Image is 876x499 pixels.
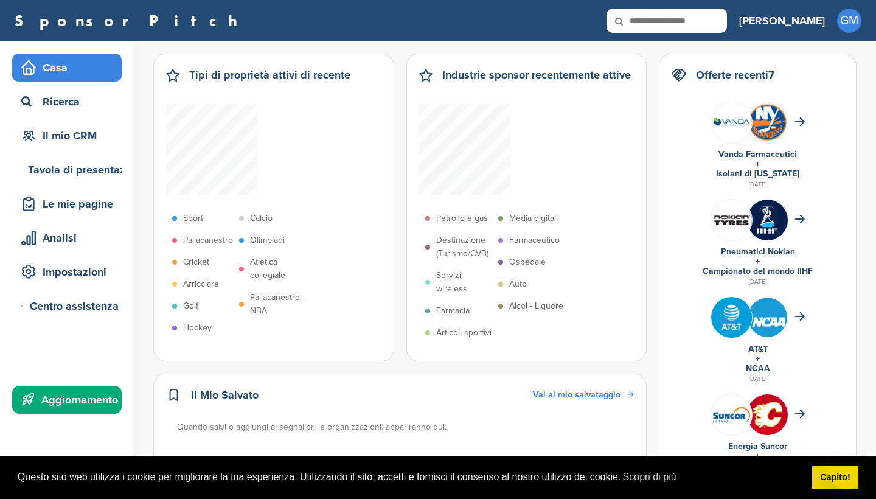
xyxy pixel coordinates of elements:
[672,179,844,190] div: [DATE]
[177,420,635,434] div: Quando salvi o aggiungi ai segnalibri le organizzazioni, appariranno qui.
[12,386,122,414] a: Aggiornamento
[18,295,122,317] div: Centro assistenza
[18,261,122,283] div: Impostazioni
[739,12,825,29] h3: [PERSON_NAME]
[12,156,122,184] a: Tavola di presentazione
[747,200,788,240] img: Zskrbj6 400x400
[436,212,488,225] p: Petrolio e gas
[183,212,203,225] p: Sport
[509,277,527,291] p: Auto
[12,190,122,218] a: Le mie pagine
[509,234,560,247] p: Farmaceutico
[747,103,788,142] img: Aperto uri20141112 64162 1syu8aw? 1415807642
[18,468,802,486] span: Questo sito web utilizza i cookie per migliorare la tua esperienza. Utilizzando il sito, accetti ...
[12,292,122,320] a: Centro assistenza
[739,7,825,34] a: [PERSON_NAME]
[711,297,752,338] img: Tpli2eyp 400x400
[672,374,844,385] div: [DATE]
[250,291,306,318] p: Pallacanestro - NBA
[436,326,492,340] p: Articoli sportivi
[716,169,799,179] a: Isolani di [US_STATE]
[436,269,492,296] p: Servizi wireless
[756,159,760,169] a: +
[250,256,306,282] p: Atletica collegiale
[442,66,631,83] h2: Industrie sponsor recentemente attive
[18,227,122,249] div: Analisi
[189,66,350,83] h2: Tipi di proprietà attivi di recente
[436,304,470,318] p: Farmacia
[18,159,122,181] div: Tavola di presentazione
[183,256,209,269] p: Cricket
[837,9,861,33] span: GM
[812,466,859,490] a: diseseli il messaggio del cookie
[12,224,122,252] a: Analisi
[711,405,752,424] img: Dati
[747,297,788,338] img: St3croq2 400x400
[756,354,760,364] a: +
[756,256,760,267] a: +
[746,363,770,374] a: NCAA
[183,277,219,291] p: Arricciare
[728,441,787,452] a: Energia Suncor
[703,266,813,276] a: Campionato del mondo IIHF
[620,468,678,486] a: scopri di più sui cookie
[250,234,285,247] p: Olimpiadi
[718,149,797,159] a: Vanda Farmaceutici
[12,88,122,116] a: Ricerca
[747,394,788,435] img: 5qbfb61w 400x400
[12,258,122,286] a: Impostazioni
[711,102,752,143] img: 8shs2v5q 400x400
[183,299,198,313] p: Golf
[15,13,245,29] a: Sponsor Pitch
[672,276,844,287] div: [DATE]
[191,386,259,403] h2: Il Mio Salvato
[533,389,620,400] span: Vai al mio salvataggio
[748,344,768,354] a: AT&T
[509,212,558,225] p: Media digitali
[250,212,273,225] p: Calcio
[509,256,546,269] p: Ospedale
[711,200,752,240] img: Leqgnoiz 400x400
[18,57,122,79] div: Casa
[509,299,563,313] p: Alcol - Liquore
[436,234,492,260] p: Destinazione (Turismo/CVB)
[18,125,122,147] div: Il mio CRM
[183,234,233,247] p: Pallacanestro
[721,246,795,257] a: Pneumatici Nokian
[12,122,122,150] a: Il mio CRM
[18,91,122,113] div: Ricerca
[827,450,866,489] iframe: Pulsante per aprire la finestra di messaggistica
[183,321,212,335] p: Hockey
[533,388,634,402] a: Vai al mio salvataggio
[18,389,122,411] div: Aggiornamento
[696,66,774,83] h2: Offerte recenti7
[12,54,122,82] a: Casa
[18,193,122,215] div: Le mie pagine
